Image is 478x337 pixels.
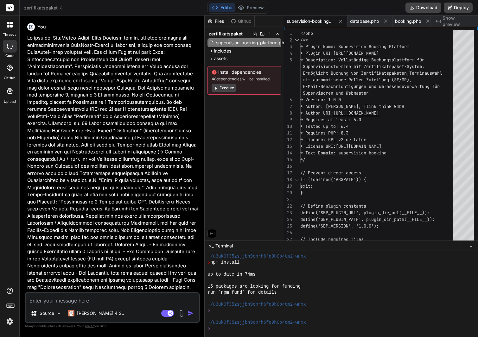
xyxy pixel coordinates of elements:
[300,223,379,229] span: define('SBP_VERSION', '1.0.0');
[303,64,424,69] span: Supervisionstermine mit Zertifikatspaket-System.
[284,176,292,183] div: 18
[207,253,306,259] span: ~/u3uk0f35zsjjbn9cprh6fq9h0p4tm2-wnxx
[300,216,427,222] span: define('SBP_PLUGIN_PATH', plugin_dir_path(__FILE__
[427,216,435,222] span: ));
[284,57,292,63] div: 5
[284,37,292,43] div: 2
[205,18,228,24] div: Files
[300,57,424,63] span: * Description: Vollständige Buchungsplattform für
[284,123,292,130] div: 10
[300,117,361,122] span: * Requires at least: 6.0
[207,259,210,265] span: ❯
[404,84,440,89] span: Verwaltung für
[300,236,364,242] span: // Include required files
[300,130,348,136] span: * Requires PHP: 8.3
[300,44,409,49] span: * Plugin Name: Supervision Booking Platform
[56,311,61,316] img: Pick Models
[5,53,14,59] label: code
[300,123,348,129] span: * Tested up to: 6.4
[427,210,430,215] span: ;
[235,3,266,12] button: Preview
[40,310,54,316] p: Source
[207,271,255,278] span: up to date in 74ms
[25,323,200,329] p: Always double-check its answers. Your in Bind
[215,39,288,47] span: supervision-booking-platform.php
[405,3,441,13] button: Download
[207,320,306,326] span: ~/u3uk0f35zsjjbn9cprh6fq9h0p4tm2-wnxx
[284,236,292,243] div: 27
[333,50,379,56] span: [URL][DOMAIN_NAME]
[209,243,214,249] span: >_
[395,18,421,24] span: booking.php
[284,170,292,176] div: 17
[303,77,412,83] span: mit automatischer Rollen-Zuteilung (SF/MR),
[284,196,292,203] div: 21
[409,70,442,76] span: Terminauswahl
[284,216,292,223] div: 24
[214,48,231,54] span: includes
[77,310,124,316] p: [PERSON_NAME] 4 S..
[4,99,16,104] label: Upload
[468,241,474,251] button: −
[300,30,313,36] span: <?php
[300,183,313,189] span: exit;
[212,69,277,75] span: Install dependencies
[300,203,366,209] span: // Define plugin constants
[207,326,210,332] span: ❯
[300,50,333,56] span: * Plugin URI:
[284,150,292,156] div: 14
[178,310,185,317] img: attachment
[284,229,292,236] div: 26
[284,163,292,170] div: 16
[284,97,292,103] div: 6
[284,203,292,209] div: 22
[207,302,306,308] span: ~/u3uk0f35zsjjbn9cprh6fq9h0p4tm2-wnxx
[333,110,379,116] span: [URL][DOMAIN_NAME]
[284,103,292,110] div: 7
[443,15,473,28] span: Show preview
[284,190,292,196] div: 20
[3,32,16,37] label: threads
[284,136,292,143] div: 12
[284,130,292,136] div: 11
[228,18,254,24] div: Github
[300,170,361,176] span: // Prevent direct access
[212,84,236,92] button: Execute
[350,18,379,24] span: database.php
[215,243,233,249] span: Terminal
[210,259,239,265] span: npm install
[300,110,333,116] span: * Author URI:
[37,24,46,30] h6: You
[300,190,303,196] span: }
[68,310,74,316] img: Claude 4 Sonnet
[284,110,292,116] div: 8
[212,77,277,82] span: 48 dependencies will be installed
[207,284,301,290] span: 15 packages are looking for funding
[293,176,301,183] div: Click to collapse the range.
[300,210,427,215] span: define('SBP_PLUGIN_URL', plugin_dir_url(__FILE__))
[284,183,292,190] div: 19
[303,70,409,76] span: Ermöglicht Buchung von Zertifikatspaketen,
[300,103,404,109] span: * Author: [PERSON_NAME], flink think GmbH
[293,37,301,43] div: Click to collapse the range.
[284,143,292,150] div: 13
[287,18,334,24] span: supervision-booking-platform.php
[284,43,292,50] div: 3
[85,324,96,328] span: privacy
[4,75,16,81] label: GitHub
[303,84,404,89] span: E-Mail-Benachrichtigungen und umfassende
[469,243,473,249] span: −
[284,156,292,163] div: 15
[4,316,15,327] img: settings
[207,290,277,296] span: run `npm fund` for details
[303,90,371,96] span: Supervisoren und Webmaster.
[336,143,381,149] span: [URL][DOMAIN_NAME]
[188,310,194,316] img: icon
[209,31,243,37] span: zertifikatspaket
[284,223,292,229] div: 25
[284,116,292,123] div: 9
[209,3,235,12] button: Editor
[207,308,210,314] span: ❯
[300,137,366,142] span: * License: GPL v2 or later
[300,177,366,182] span: if (!defined('ABSPATH')) {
